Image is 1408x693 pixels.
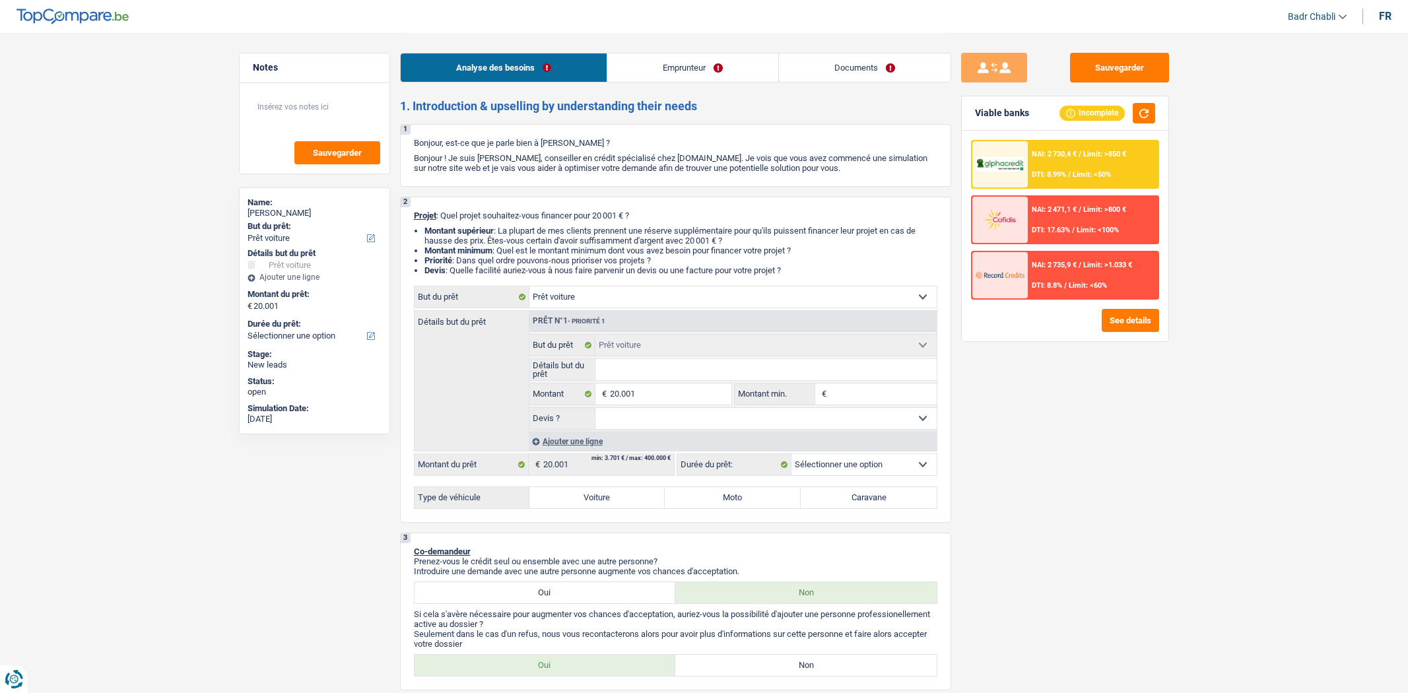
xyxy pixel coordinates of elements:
span: € [529,454,543,475]
div: fr [1379,10,1391,22]
span: Projet [414,211,436,220]
p: Introduire une demande avec une autre personne augmente vos chances d'acceptation. [414,566,937,576]
label: Montant [529,383,596,405]
span: / [1079,150,1081,158]
div: Prêt n°1 [529,317,609,325]
label: Non [675,655,937,676]
strong: Montant minimum [424,246,492,255]
img: Record Credits [976,263,1024,287]
label: Non [675,582,937,603]
span: Limit: >850 € [1083,150,1126,158]
label: Détails but du prêt [529,359,596,380]
span: NAI: 2 735,9 € [1032,261,1077,269]
p: Bonjour, est-ce que je parle bien à [PERSON_NAME] ? [414,138,937,148]
div: Ajouter une ligne [248,273,382,282]
div: Incomplete [1059,106,1125,120]
div: 3 [401,533,411,543]
label: Détails but du prêt [415,311,529,326]
li: : Quelle facilité auriez-vous à nous faire parvenir un devis ou une facture pour votre projet ? [424,265,937,275]
li: : La plupart de mes clients prennent une réserve supplémentaire pour qu'ils puissent financer leu... [424,226,937,246]
span: Limit: >800 € [1083,205,1126,214]
span: / [1079,261,1081,269]
span: NAI: 2 471,1 € [1032,205,1077,214]
label: But du prêt [415,286,529,308]
h2: 1. Introduction & upselling by understanding their needs [400,99,951,114]
p: Si cela s'avère nécessaire pour augmenter vos chances d'acceptation, auriez-vous la possibilité d... [414,609,937,629]
span: - Priorité 1 [568,317,605,325]
div: [PERSON_NAME] [248,208,382,218]
span: Devis [424,265,446,275]
label: Oui [415,655,676,676]
div: Ajouter une ligne [529,432,937,451]
span: Limit: <100% [1077,226,1119,234]
div: min: 3.701 € / max: 400.000 € [591,455,671,461]
a: Emprunteur [607,53,778,82]
label: But du prêt: [248,221,379,232]
strong: Montant supérieur [424,226,494,236]
label: Montant min. [735,383,815,405]
label: Caravane [801,487,937,508]
span: Badr Chabli [1288,11,1335,22]
div: Simulation Date: [248,403,382,414]
div: Stage: [248,349,382,360]
span: / [1072,226,1075,234]
label: Montant du prêt: [248,289,379,300]
div: Status: [248,376,382,387]
h5: Notes [253,62,376,73]
label: Oui [415,582,676,603]
div: Viable banks [975,108,1029,119]
span: Limit: <60% [1069,281,1107,290]
label: Durée du prêt: [248,319,379,329]
img: Cofidis [976,207,1024,232]
span: Limit: <50% [1073,170,1111,179]
span: DTI: 8.8% [1032,281,1062,290]
span: € [248,301,252,312]
div: 2 [401,197,411,207]
p: : Quel projet souhaitez-vous financer pour 20 001 € ? [414,211,937,220]
span: DTI: 8.99% [1032,170,1066,179]
span: Limit: >1.033 € [1083,261,1132,269]
span: / [1064,281,1067,290]
label: Durée du prêt: [677,454,791,475]
a: Analyse des besoins [401,53,607,82]
label: Voiture [529,487,665,508]
span: Co-demandeur [414,546,471,556]
span: / [1079,205,1081,214]
a: Badr Chabli [1277,6,1347,28]
strong: Priorité [424,255,452,265]
span: € [815,383,830,405]
div: Détails but du prêt [248,248,382,259]
div: Name: [248,197,382,208]
div: 1 [401,125,411,135]
span: DTI: 17.63% [1032,226,1070,234]
label: Devis ? [529,408,596,429]
p: Bonjour ! Je suis [PERSON_NAME], conseiller en crédit spécialisé chez [DOMAIN_NAME]. Je vois que ... [414,153,937,173]
label: Moto [665,487,801,508]
a: Documents [779,53,951,82]
p: Seulement dans le cas d'un refus, nous vous recontacterons alors pour avoir plus d'informations s... [414,629,937,649]
button: See details [1102,309,1159,332]
img: TopCompare Logo [17,9,129,24]
label: But du prêt [529,335,596,356]
li: : Dans quel ordre pouvons-nous prioriser vos projets ? [424,255,937,265]
span: NAI: 2 730,4 € [1032,150,1077,158]
label: Montant du prêt [415,454,529,475]
div: open [248,387,382,397]
div: New leads [248,360,382,370]
label: Type de véhicule [415,487,529,508]
button: Sauvegarder [294,141,380,164]
p: Prenez-vous le crédit seul ou ensemble avec une autre personne? [414,556,937,566]
img: AlphaCredit [976,157,1024,172]
div: [DATE] [248,414,382,424]
span: Sauvegarder [313,148,362,157]
span: € [595,383,610,405]
span: / [1068,170,1071,179]
button: Sauvegarder [1070,53,1169,82]
li: : Quel est le montant minimum dont vous avez besoin pour financer votre projet ? [424,246,937,255]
